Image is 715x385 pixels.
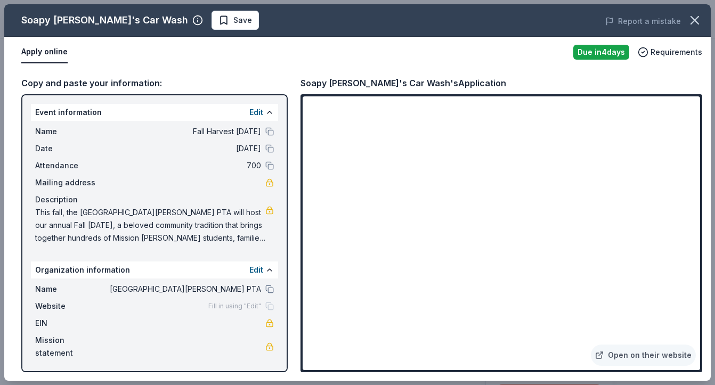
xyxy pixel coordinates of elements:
span: [GEOGRAPHIC_DATA][PERSON_NAME] PTA [107,283,261,296]
span: Fall Harvest [DATE] [107,125,261,138]
span: This fall, the [GEOGRAPHIC_DATA][PERSON_NAME] PTA will host our annual Fall [DATE], a beloved com... [35,206,265,244]
span: Mission statement [35,334,107,359]
button: Edit [249,106,263,119]
span: Requirements [651,46,702,59]
span: Attendance [35,159,107,172]
div: Description [35,193,274,206]
span: EIN [35,317,107,330]
div: Soapy [PERSON_NAME]'s Car Wash [21,12,188,29]
div: Event information [31,104,278,121]
span: 700 [107,159,261,172]
button: Save [212,11,259,30]
button: Edit [249,264,263,276]
span: Date [35,142,107,155]
span: Fill in using "Edit" [208,302,261,310]
div: Soapy [PERSON_NAME]'s Car Wash's Application [300,76,506,90]
a: Open on their website [591,345,696,366]
div: Due in 4 days [573,45,629,60]
span: Save [233,14,252,27]
button: Apply online [21,41,68,63]
button: Report a mistake [605,15,681,28]
span: Mailing address [35,176,107,189]
button: Requirements [638,46,702,59]
div: Organization information [31,261,278,278]
span: Name [35,283,107,296]
div: Copy and paste your information: [21,76,288,90]
span: Website [35,300,107,313]
span: [DATE] [107,142,261,155]
span: Name [35,125,107,138]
